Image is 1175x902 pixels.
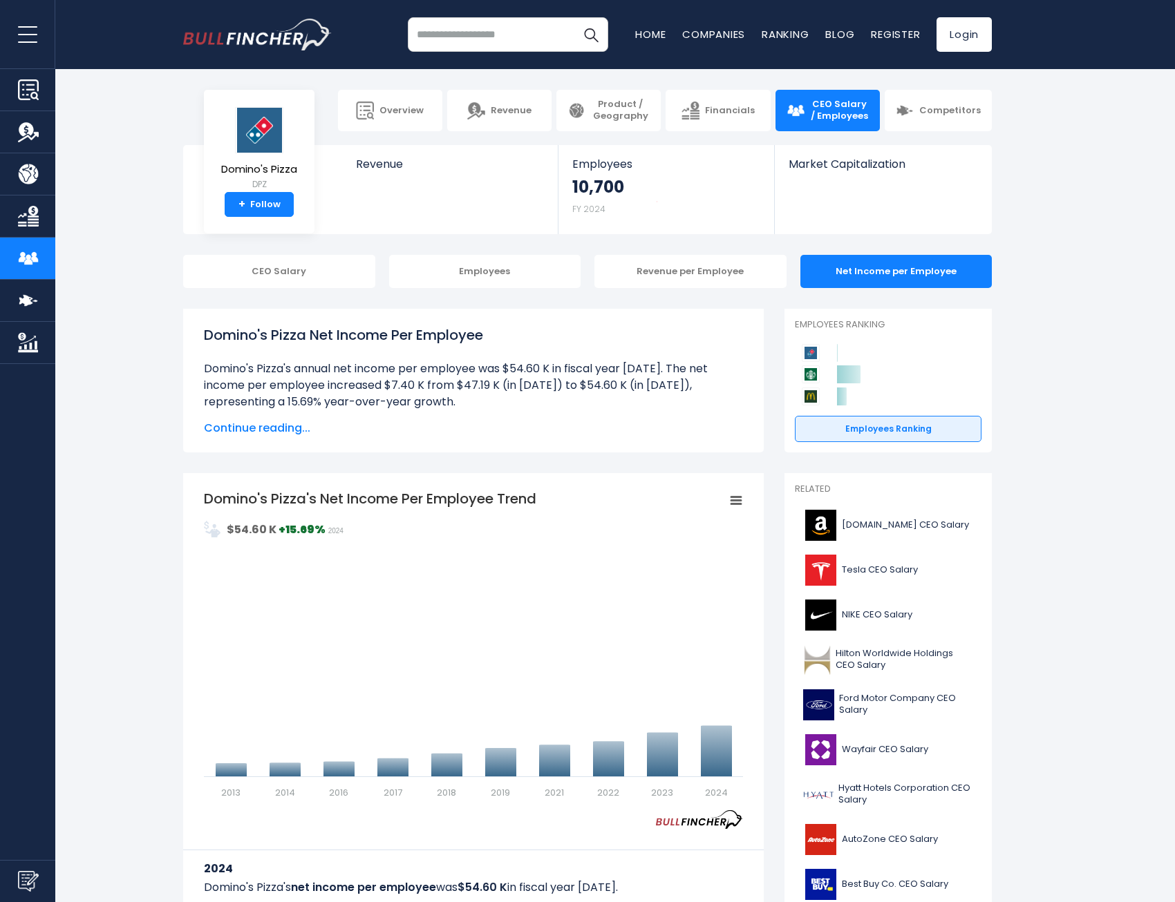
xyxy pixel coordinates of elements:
tspan: Domino's Pizza's Net Income Per Employee Trend [204,489,536,508]
h3: 2024 [204,860,743,877]
strong: +15.69% [279,521,326,537]
a: NIKE CEO Salary [795,596,981,634]
a: Tesla CEO Salary [795,551,981,589]
img: HLT logo [803,644,831,675]
li: Domino's Pizza's annual net income per employee was $54.60 K in fiscal year [DATE]. The net incom... [204,361,743,410]
p: Employees Ranking [795,319,981,331]
text: 2021 [545,786,564,799]
img: Starbucks Corporation competitors logo [802,365,820,383]
span: Hyatt Hotels Corporation CEO Salary [838,783,973,806]
span: Best Buy Co. CEO Salary [842,879,948,890]
img: AMZN logo [803,510,838,541]
a: Market Capitalization [775,145,990,194]
div: Net Income per Employee [800,255,993,288]
span: AutoZone CEO Salary [842,834,938,845]
b: net income per employee [291,879,436,895]
a: [DOMAIN_NAME] CEO Salary [795,506,981,544]
small: FY 2024 [572,203,605,215]
span: NIKE CEO Salary [842,609,912,621]
text: 2018 [437,786,456,799]
text: 2017 [384,786,402,799]
span: Revenue [356,157,545,171]
img: BBY logo [803,869,838,900]
img: NetIncomePerEmployee.svg [204,521,220,537]
a: Home [635,27,666,41]
span: Hilton Worldwide Holdings CEO Salary [836,648,973,671]
span: Tesla CEO Salary [842,564,918,576]
a: Competitors [885,90,992,131]
a: Employees Ranking [795,416,981,442]
text: 2023 [651,786,673,799]
img: AZO logo [803,824,838,855]
span: Domino's Pizza [221,164,297,175]
span: Competitors [919,105,981,117]
text: 2014 [275,786,295,799]
img: McDonald's Corporation competitors logo [802,387,820,405]
text: 2024 [705,786,728,799]
a: Login [937,17,992,52]
img: Domino's Pizza competitors logo [802,344,820,362]
a: Ranking [762,27,809,41]
div: Employees [389,255,581,288]
a: AutoZone CEO Salary [795,821,981,858]
strong: 10,700 [572,176,624,198]
text: 2016 [329,786,348,799]
a: Financials [666,90,770,131]
span: CEO Salary / Employees [810,99,869,122]
a: Domino's Pizza DPZ [220,106,298,193]
div: CEO Salary [183,255,375,288]
span: Ford Motor Company CEO Salary [839,693,973,716]
text: 2019 [491,786,510,799]
text: 2022 [597,786,619,799]
a: CEO Salary / Employees [775,90,880,131]
img: NKE logo [803,599,838,631]
img: H logo [803,779,834,810]
a: Overview [338,90,442,131]
a: Product / Geography [556,90,661,131]
img: TSLA logo [803,555,838,586]
a: Blog [825,27,854,41]
a: Go to homepage [183,19,332,50]
a: Hyatt Hotels Corporation CEO Salary [795,776,981,814]
a: Companies [682,27,745,41]
a: Register [871,27,920,41]
h1: Domino's Pizza Net Income Per Employee [204,325,743,345]
a: +Follow [225,192,294,217]
b: $54.60 K [458,879,507,895]
small: DPZ [221,178,297,191]
p: Domino's Pizza's was in fiscal year [DATE]. [204,879,743,896]
a: Wayfair CEO Salary [795,731,981,769]
span: Financials [705,105,755,117]
a: Ford Motor Company CEO Salary [795,686,981,724]
span: Revenue [491,105,532,117]
button: Search [574,17,608,52]
a: Revenue [342,145,558,194]
span: [DOMAIN_NAME] CEO Salary [842,519,969,531]
span: Wayfair CEO Salary [842,744,928,756]
text: 2013 [221,786,241,799]
img: W logo [803,734,838,765]
a: Employees 10,700 FY 2024 [558,145,773,234]
div: Revenue per Employee [594,255,787,288]
a: Revenue [447,90,552,131]
span: Market Capitalization [789,157,977,171]
span: Product / Geography [591,99,650,122]
strong: + [238,198,245,211]
img: F logo [803,689,835,720]
img: bullfincher logo [183,19,332,50]
p: Related [795,483,981,495]
a: Hilton Worldwide Holdings CEO Salary [795,641,981,679]
span: 2024 [328,527,344,535]
span: Overview [379,105,424,117]
span: Employees [572,157,760,171]
strong: $54.60 K [227,521,276,537]
svg: Domino's Pizza's Net Income Per Employee Trend [204,489,743,800]
span: Continue reading... [204,420,743,436]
